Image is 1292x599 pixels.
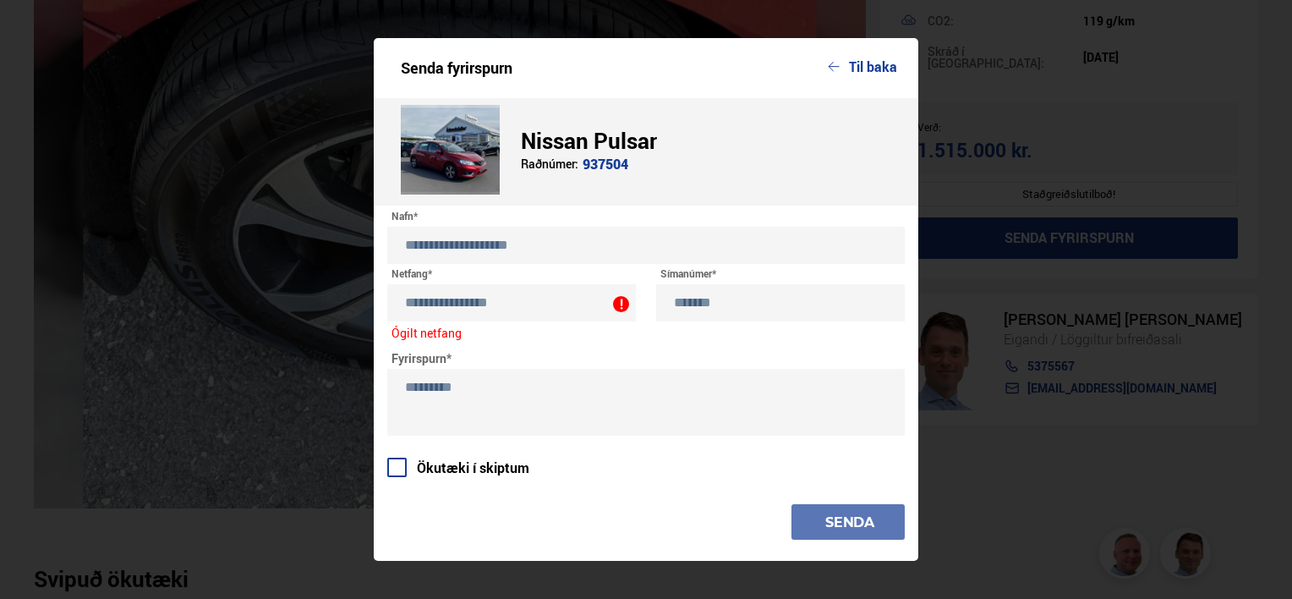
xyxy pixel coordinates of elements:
[401,105,500,195] img: k9c9PF0qCKrdNdG7.jpeg
[387,460,529,475] label: Ökutæki í skiptum
[521,128,657,153] div: Nissan Pulsar
[379,268,432,280] div: Netfang*
[14,7,64,58] button: Open LiveChat chat widget
[379,352,452,365] div: Fyrirspurn*
[379,211,418,223] div: Nafn*
[521,158,578,170] div: Raðnúmer:
[387,321,636,349] div: Ógilt netfang
[828,59,897,74] button: Til baka
[583,157,628,172] div: 937504
[401,59,512,77] div: Senda fyrirspurn
[791,504,905,540] button: SENDA
[648,268,716,280] div: Símanúmer*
